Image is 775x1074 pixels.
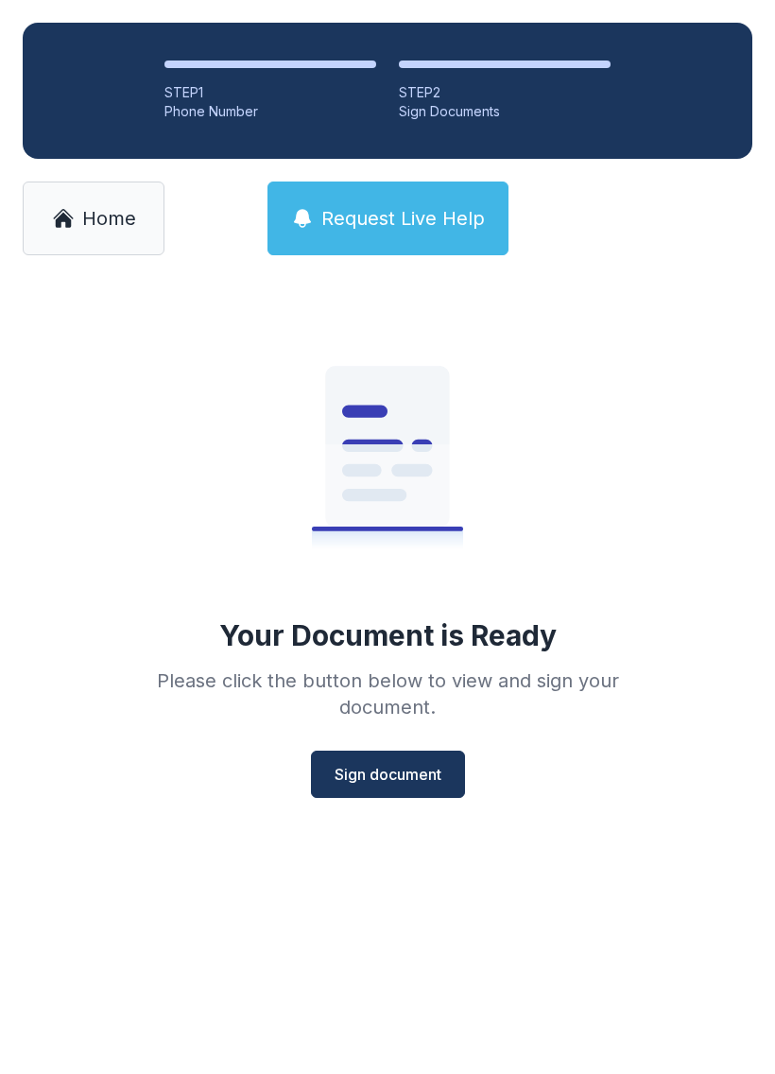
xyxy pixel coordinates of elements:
div: Your Document is Ready [219,618,557,652]
div: Sign Documents [399,102,611,121]
div: STEP 2 [399,83,611,102]
div: Phone Number [164,102,376,121]
div: Please click the button below to view and sign your document. [115,667,660,720]
span: Home [82,205,136,232]
span: Request Live Help [321,205,485,232]
div: STEP 1 [164,83,376,102]
span: Sign document [335,763,441,786]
